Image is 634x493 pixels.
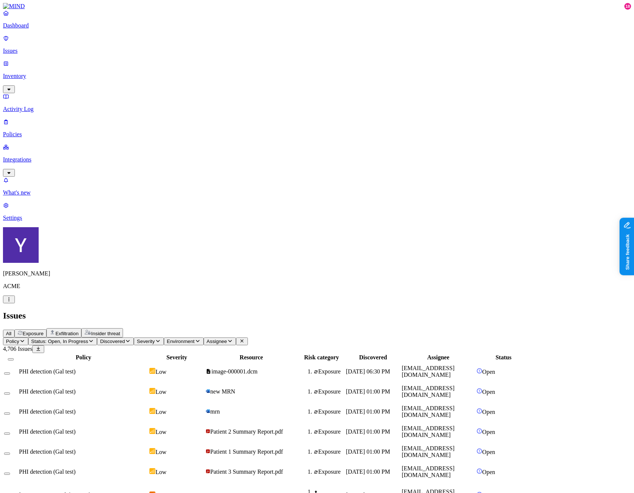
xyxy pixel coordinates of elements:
a: Integrations [3,144,631,176]
span: Patient 1 Summary Report.pdf [210,448,283,455]
span: new MRN [210,388,235,395]
a: Settings [3,202,631,221]
span: [EMAIL_ADDRESS][DOMAIN_NAME] [402,465,455,478]
span: [DATE] 01:00 PM [346,428,390,435]
span: Low [155,409,166,415]
p: What's new [3,189,631,196]
span: Open [482,469,495,475]
span: PHI detection (Gal test) [19,368,75,375]
span: Policy [6,339,19,344]
p: Settings [3,215,631,221]
span: PHI detection (Gal test) [19,428,75,435]
span: All [6,331,12,336]
img: severity-low [149,368,155,374]
span: Low [155,369,166,375]
span: PHI detection (Gal test) [19,448,75,455]
span: [EMAIL_ADDRESS][DOMAIN_NAME] [402,385,455,398]
button: Select row [4,473,10,475]
button: Select all [8,358,14,360]
img: severity-low [149,388,155,394]
span: mrn [210,408,220,415]
span: [DATE] 01:00 PM [346,468,390,475]
span: Open [482,389,495,395]
p: Integrations [3,156,631,163]
img: adobe-pdf [206,449,210,454]
img: severity-low [149,408,155,414]
span: Open [482,409,495,415]
div: Assignee [402,354,475,361]
span: Severity [137,339,155,344]
img: status-open [476,468,482,474]
div: Exposure [314,468,345,475]
img: MIND [3,3,25,10]
span: Exposure [23,331,43,336]
img: microsoft-word [206,389,210,394]
span: Discovered [100,339,125,344]
p: [PERSON_NAME] [3,270,631,277]
div: 18 [624,3,631,10]
span: Low [155,469,166,475]
div: Exposure [314,368,345,375]
span: image-000001.dcm [211,368,258,375]
span: Patient 2 Summary Report.pdf [210,428,283,435]
img: severity-low [149,448,155,454]
img: severity-low [149,468,155,474]
div: Discovered [346,354,400,361]
span: Status: Open, In Progress [31,339,88,344]
img: adobe-pdf [206,469,210,474]
p: Dashboard [3,22,631,29]
span: [DATE] 01:00 PM [346,388,390,395]
p: Activity Log [3,106,631,112]
span: 4,706 Issues [3,346,32,352]
div: Exposure [314,408,345,415]
a: What's new [3,177,631,196]
div: Exposure [314,448,345,455]
span: PHI detection (Gal test) [19,468,75,475]
span: Open [482,449,495,455]
button: Select row [4,432,10,435]
span: Environment [167,339,195,344]
span: [DATE] 01:00 PM [346,408,390,415]
span: PHI detection (Gal test) [19,408,75,415]
span: [EMAIL_ADDRESS][DOMAIN_NAME] [402,445,455,458]
div: Severity [149,354,204,361]
button: Select row [4,412,10,415]
a: Dashboard [3,10,631,29]
div: Risk category [299,354,345,361]
div: Exposure [314,388,345,395]
img: status-open [476,368,482,374]
a: MIND [3,3,631,10]
button: Select row [4,392,10,395]
span: [EMAIL_ADDRESS][DOMAIN_NAME] [402,365,455,378]
a: Activity Log [3,93,631,112]
p: Issues [3,48,631,54]
span: Low [155,429,166,435]
span: Insider threat [91,331,120,336]
p: Policies [3,131,631,138]
div: Exposure [314,428,345,435]
h2: Issues [3,311,631,321]
button: Select row [4,372,10,375]
span: Patient 3 Summary Report.pdf [210,468,283,475]
img: status-open [476,388,482,394]
div: Policy [19,354,148,361]
img: status-open [476,448,482,454]
img: microsoft-word [206,409,210,414]
a: Inventory [3,60,631,92]
span: Exfiltration [55,331,78,336]
a: Policies [3,118,631,138]
img: Yana Orhov [3,227,39,263]
span: [DATE] 06:30 PM [346,368,390,375]
img: severity-low [149,428,155,434]
a: Issues [3,35,631,54]
p: Inventory [3,73,631,79]
p: ACME [3,283,631,290]
span: [DATE] 01:00 PM [346,448,390,455]
span: Low [155,449,166,455]
span: [EMAIL_ADDRESS][DOMAIN_NAME] [402,405,455,418]
div: Status [476,354,531,361]
img: status-open [476,428,482,434]
button: Select row [4,453,10,455]
span: PHI detection (Gal test) [19,388,75,395]
span: Assignee [207,339,227,344]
